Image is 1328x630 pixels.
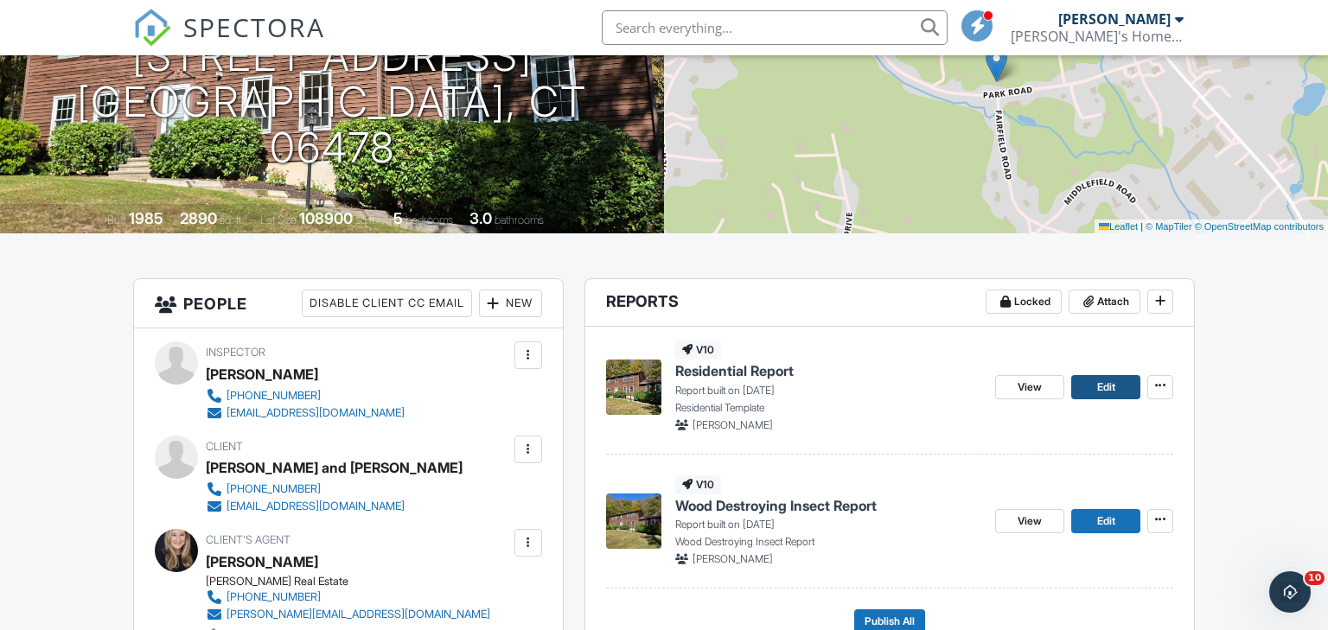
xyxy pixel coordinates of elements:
[227,389,321,403] div: [PHONE_NUMBER]
[206,606,490,623] a: [PERSON_NAME][EMAIL_ADDRESS][DOMAIN_NAME]
[260,213,297,226] span: Lot Size
[1195,221,1324,232] a: © OpenStreetMap contributors
[206,455,463,480] div: [PERSON_NAME] and [PERSON_NAME]
[206,404,405,422] a: [EMAIL_ADDRESS][DOMAIN_NAME]
[602,10,948,45] input: Search everything...
[107,213,126,226] span: Built
[227,500,405,513] div: [EMAIL_ADDRESS][DOMAIN_NAME]
[1099,221,1138,232] a: Leaflet
[129,209,163,227] div: 1985
[355,213,377,226] span: sq.ft.
[206,549,318,575] a: [PERSON_NAME]
[479,290,542,317] div: New
[206,575,504,589] div: [PERSON_NAME] Real Estate
[134,279,563,328] h3: People
[227,482,321,496] div: [PHONE_NUMBER]
[227,608,490,621] div: [PERSON_NAME][EMAIL_ADDRESS][DOMAIN_NAME]
[1058,10,1171,28] div: [PERSON_NAME]
[220,213,244,226] span: sq. ft.
[206,440,243,453] span: Client
[133,23,325,60] a: SPECTORA
[227,406,405,420] div: [EMAIL_ADDRESS][DOMAIN_NAME]
[1011,28,1184,45] div: Ron's Home Inspection Service, LLC
[133,9,171,47] img: The Best Home Inspection Software - Spectora
[986,47,1007,82] img: Marker
[299,209,353,227] div: 108900
[1140,221,1143,232] span: |
[206,533,290,546] span: Client's Agent
[405,213,453,226] span: bedrooms
[302,290,472,317] div: Disable Client CC Email
[469,209,492,227] div: 3.0
[227,590,321,604] div: [PHONE_NUMBER]
[495,213,544,226] span: bathrooms
[183,9,325,45] span: SPECTORA
[28,34,636,170] h1: [STREET_ADDRESS] [GEOGRAPHIC_DATA], CT 06478
[1269,571,1311,613] iframe: Intercom live chat
[180,209,217,227] div: 2890
[206,589,490,606] a: [PHONE_NUMBER]
[1146,221,1192,232] a: © MapTiler
[206,346,265,359] span: Inspector
[206,387,405,404] a: [PHONE_NUMBER]
[206,361,318,387] div: [PERSON_NAME]
[1305,571,1325,585] span: 10
[393,209,403,227] div: 5
[206,480,449,498] a: [PHONE_NUMBER]
[206,498,449,515] a: [EMAIL_ADDRESS][DOMAIN_NAME]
